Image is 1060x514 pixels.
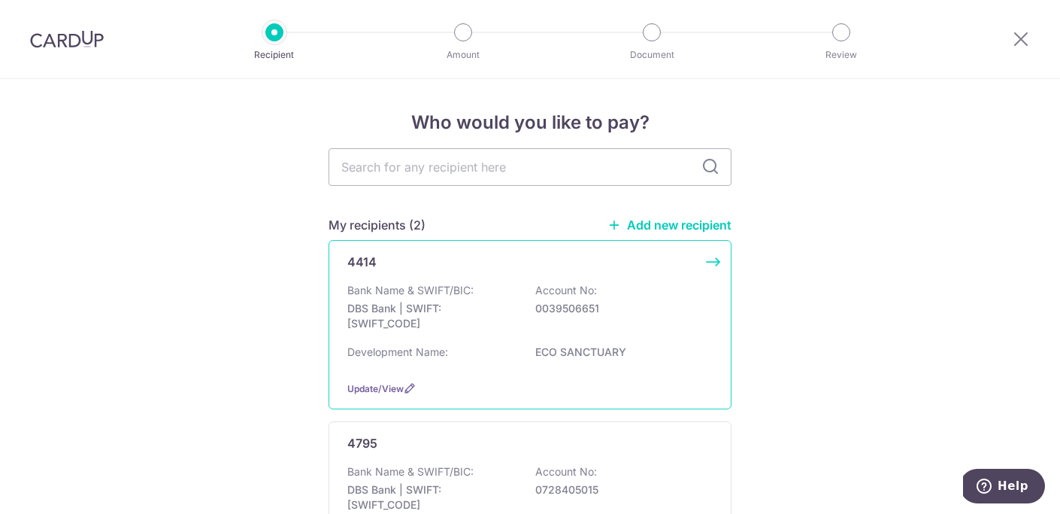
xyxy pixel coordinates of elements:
[30,30,104,48] img: CardUp
[607,217,731,233] a: Add new recipient
[535,283,597,298] p: Account No:
[347,464,474,479] p: Bank Name & SWIFT/BIC:
[347,383,404,394] a: Update/View
[535,482,704,497] p: 0728405015
[329,109,731,136] h4: Who would you like to pay?
[407,47,519,62] p: Amount
[535,301,704,316] p: 0039506651
[347,301,516,331] p: DBS Bank | SWIFT: [SWIFT_CODE]
[347,283,474,298] p: Bank Name & SWIFT/BIC:
[347,345,448,360] p: Development Name:
[329,148,731,186] input: Search for any recipient here
[963,469,1045,506] iframe: Opens a widget where you can find more information
[786,47,897,62] p: Review
[347,434,377,452] p: 4795
[535,464,597,479] p: Account No:
[219,47,330,62] p: Recipient
[596,47,707,62] p: Document
[347,482,516,512] p: DBS Bank | SWIFT: [SWIFT_CODE]
[535,345,704,360] p: ECO SANCTUARY
[329,216,426,234] h5: My recipients (2)
[347,253,377,271] p: 4414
